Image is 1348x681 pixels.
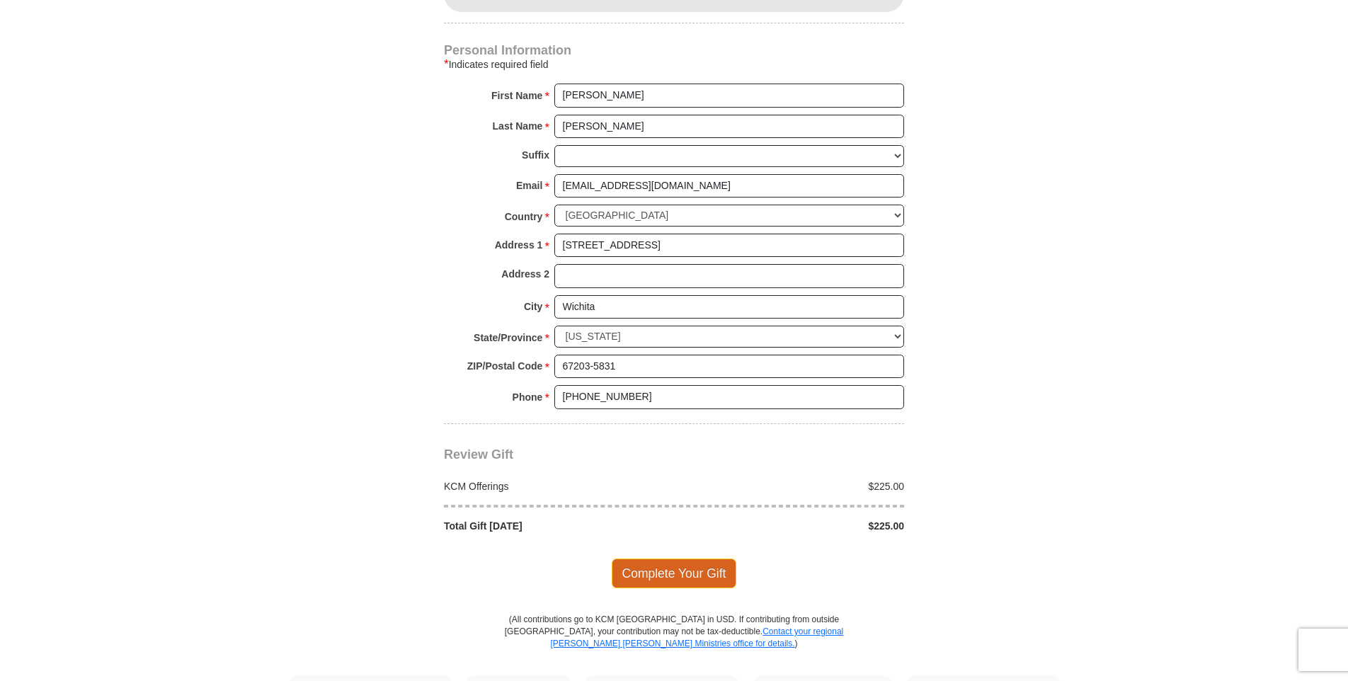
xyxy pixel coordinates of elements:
[444,447,513,462] span: Review Gift
[493,116,543,136] strong: Last Name
[513,387,543,407] strong: Phone
[501,264,549,284] strong: Address 2
[524,297,542,316] strong: City
[505,207,543,227] strong: Country
[444,56,904,73] div: Indicates required field
[437,519,675,533] div: Total Gift [DATE]
[467,356,543,376] strong: ZIP/Postal Code
[522,145,549,165] strong: Suffix
[504,614,844,675] p: (All contributions go to KCM [GEOGRAPHIC_DATA] in USD. If contributing from outside [GEOGRAPHIC_D...
[495,235,543,255] strong: Address 1
[516,176,542,195] strong: Email
[437,479,675,493] div: KCM Offerings
[674,519,912,533] div: $225.00
[612,559,737,588] span: Complete Your Gift
[474,328,542,348] strong: State/Province
[674,479,912,493] div: $225.00
[491,86,542,105] strong: First Name
[444,45,904,56] h4: Personal Information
